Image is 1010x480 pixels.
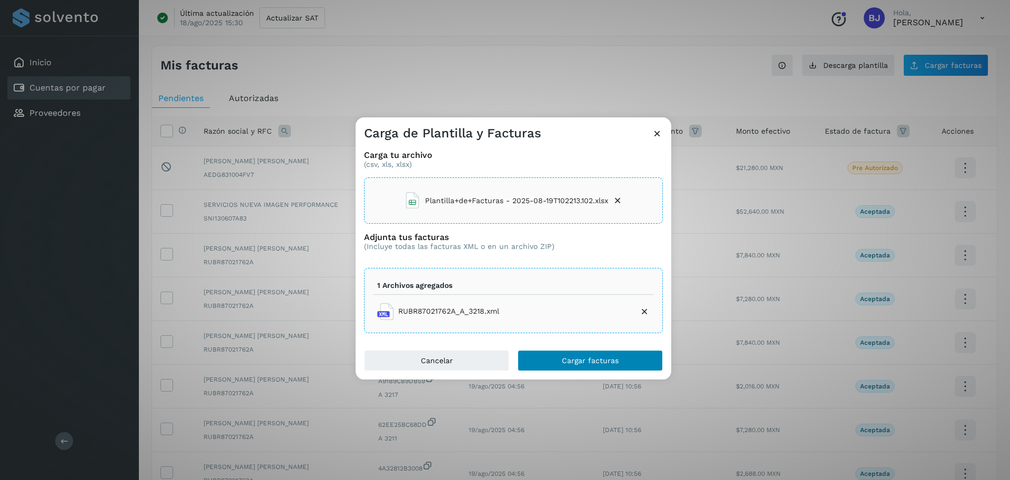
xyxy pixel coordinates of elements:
p: (csv, xls, xlsx) [364,160,663,169]
h3: Adjunta tus facturas [364,232,554,242]
span: RUBR87021762A_A_3218.xml [398,306,499,317]
button: Cancelar [364,350,509,371]
p: (Incluye todas las facturas XML o en un archivo ZIP) [364,242,554,251]
span: Plantilla+de+Facturas - 2025-08-19T102213.102.xlsx [425,195,608,206]
h3: Carga tu archivo [364,150,663,160]
h3: Carga de Plantilla y Facturas [364,126,541,141]
span: Cancelar [421,357,453,364]
p: 1 Archivos agregados [377,281,452,290]
span: Cargar facturas [562,357,619,364]
button: Cargar facturas [518,350,663,371]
